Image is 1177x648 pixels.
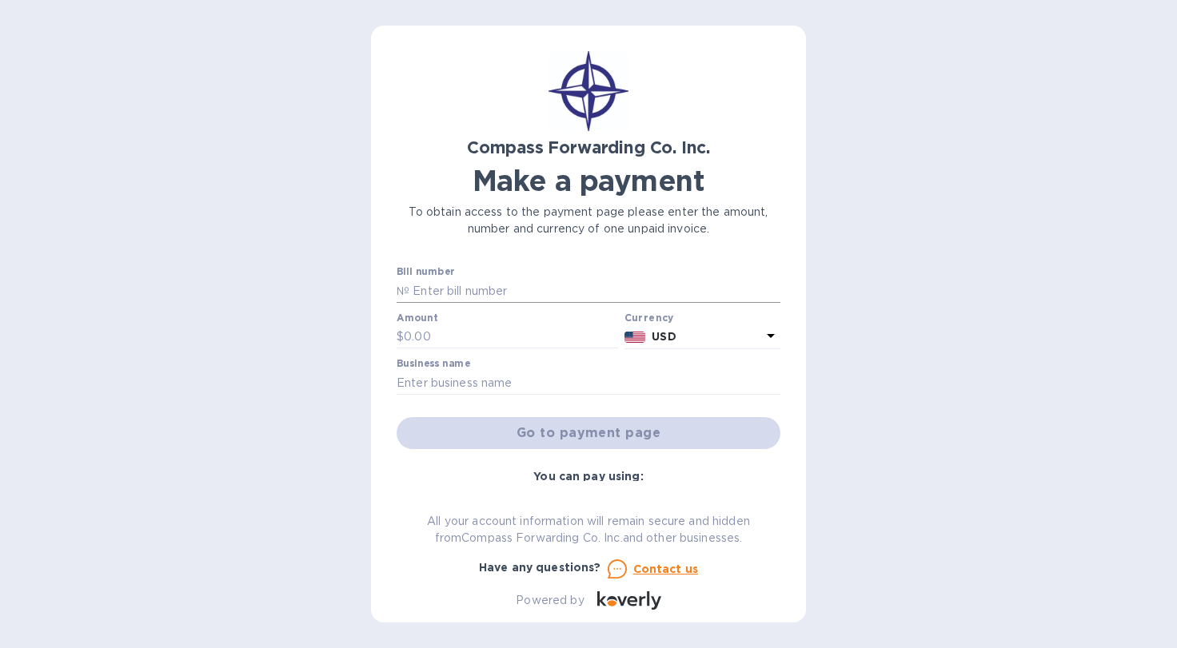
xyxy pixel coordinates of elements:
h1: Make a payment [397,164,780,197]
p: Powered by [516,592,584,609]
b: Have any questions? [479,561,601,574]
img: USD [624,332,646,343]
input: Enter business name [397,371,780,395]
p: № [397,283,409,300]
label: Amount [397,313,437,323]
input: Enter bill number [409,279,780,303]
p: $ [397,328,404,345]
b: Compass Forwarding Co. Inc. [467,137,710,157]
p: To obtain access to the payment page please enter the amount, number and currency of one unpaid i... [397,204,780,237]
label: Bill number [397,268,454,277]
input: 0.00 [404,325,618,349]
b: USD [652,330,676,343]
b: Currency [624,312,674,324]
b: You can pay using: [533,470,643,483]
label: Business name [397,360,470,369]
p: All your account information will remain secure and hidden from Compass Forwarding Co. Inc. and o... [397,513,780,547]
u: Contact us [633,563,699,575]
